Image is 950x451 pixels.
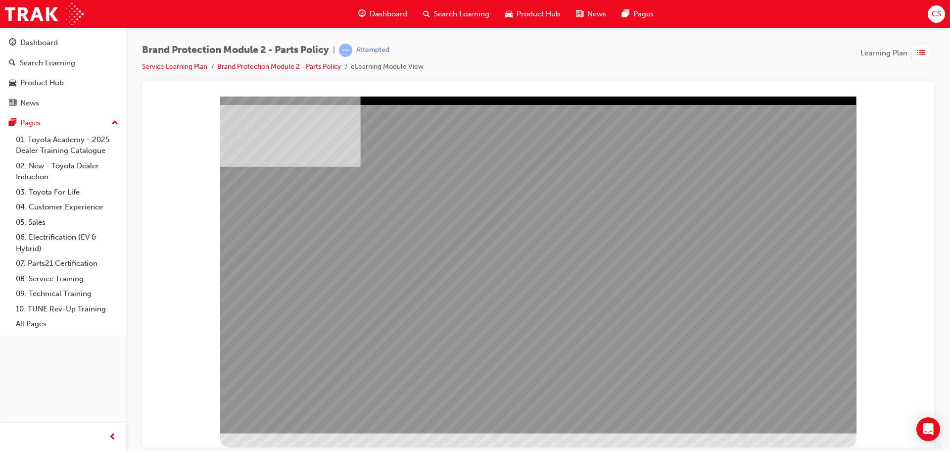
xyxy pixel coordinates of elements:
[932,8,941,20] span: CS
[497,4,568,24] a: car-iconProduct Hub
[5,3,84,25] img: Trak
[4,74,122,92] a: Product Hub
[20,37,58,49] div: Dashboard
[12,215,122,230] a: 05. Sales
[12,301,122,317] a: 10. TUNE Rev-Up Training
[517,8,560,20] span: Product Hub
[20,57,75,69] div: Search Learning
[4,114,122,132] button: Pages
[917,47,925,59] span: list-icon
[9,39,16,48] span: guage-icon
[9,79,16,88] span: car-icon
[415,4,497,24] a: search-iconSearch Learning
[356,46,389,55] div: Attempted
[370,8,407,20] span: Dashboard
[576,8,583,20] span: news-icon
[622,8,629,20] span: pages-icon
[109,431,116,444] span: prev-icon
[20,98,39,109] div: News
[860,44,934,62] button: Learning Plan
[12,158,122,185] a: 02. New - Toyota Dealer Induction
[12,271,122,287] a: 08. Service Training
[339,44,352,57] span: learningRecordVerb_ATTEMPT-icon
[4,94,122,112] a: News
[350,4,415,24] a: guage-iconDashboard
[9,119,16,128] span: pages-icon
[633,8,654,20] span: Pages
[20,77,64,89] div: Product Hub
[4,34,122,52] a: Dashboard
[916,417,940,441] div: Open Intercom Messenger
[358,8,366,20] span: guage-icon
[505,8,513,20] span: car-icon
[4,32,122,114] button: DashboardSearch LearningProduct HubNews
[423,8,430,20] span: search-icon
[111,117,118,130] span: up-icon
[12,230,122,256] a: 06. Electrification (EV & Hybrid)
[9,99,16,108] span: news-icon
[12,316,122,332] a: All Pages
[12,256,122,271] a: 07. Parts21 Certification
[12,132,122,158] a: 01. Toyota Academy - 2025 Dealer Training Catalogue
[20,117,41,129] div: Pages
[587,8,606,20] span: News
[928,5,945,23] button: CS
[434,8,489,20] span: Search Learning
[9,59,16,68] span: search-icon
[142,62,207,71] a: Service Learning Plan
[142,45,329,56] span: Brand Protection Module 2 - Parts Policy
[217,62,341,71] a: Brand Protection Module 2 - Parts Policy
[12,286,122,301] a: 09. Technical Training
[568,4,614,24] a: news-iconNews
[12,185,122,200] a: 03. Toyota For Life
[614,4,662,24] a: pages-iconPages
[351,61,424,73] li: eLearning Module View
[12,200,122,215] a: 04. Customer Experience
[860,48,907,59] span: Learning Plan
[333,45,335,56] span: |
[4,54,122,72] a: Search Learning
